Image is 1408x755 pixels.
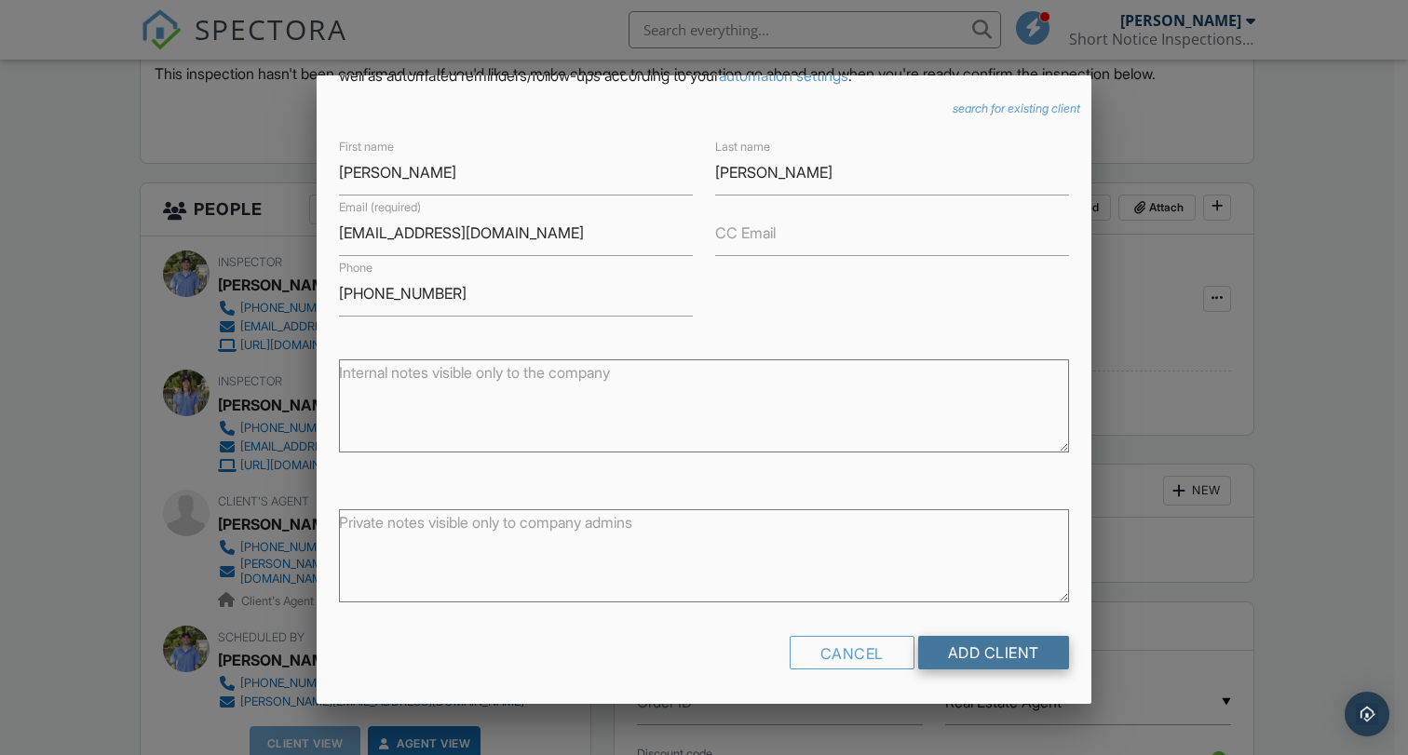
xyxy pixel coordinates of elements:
label: Private notes visible only to company admins [339,512,632,533]
label: Email (required) [339,199,421,216]
label: Internal notes visible only to the company [339,362,610,383]
label: CC Email [715,222,776,243]
a: search for existing client [953,101,1080,116]
a: automation settings [719,66,848,85]
label: Last name [715,139,770,155]
label: Phone [339,260,372,276]
i: search for existing client [953,101,1080,115]
div: Cancel [790,636,914,669]
label: First name [339,139,394,155]
div: Open Intercom Messenger [1345,692,1389,736]
input: Add Client [918,636,1069,669]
